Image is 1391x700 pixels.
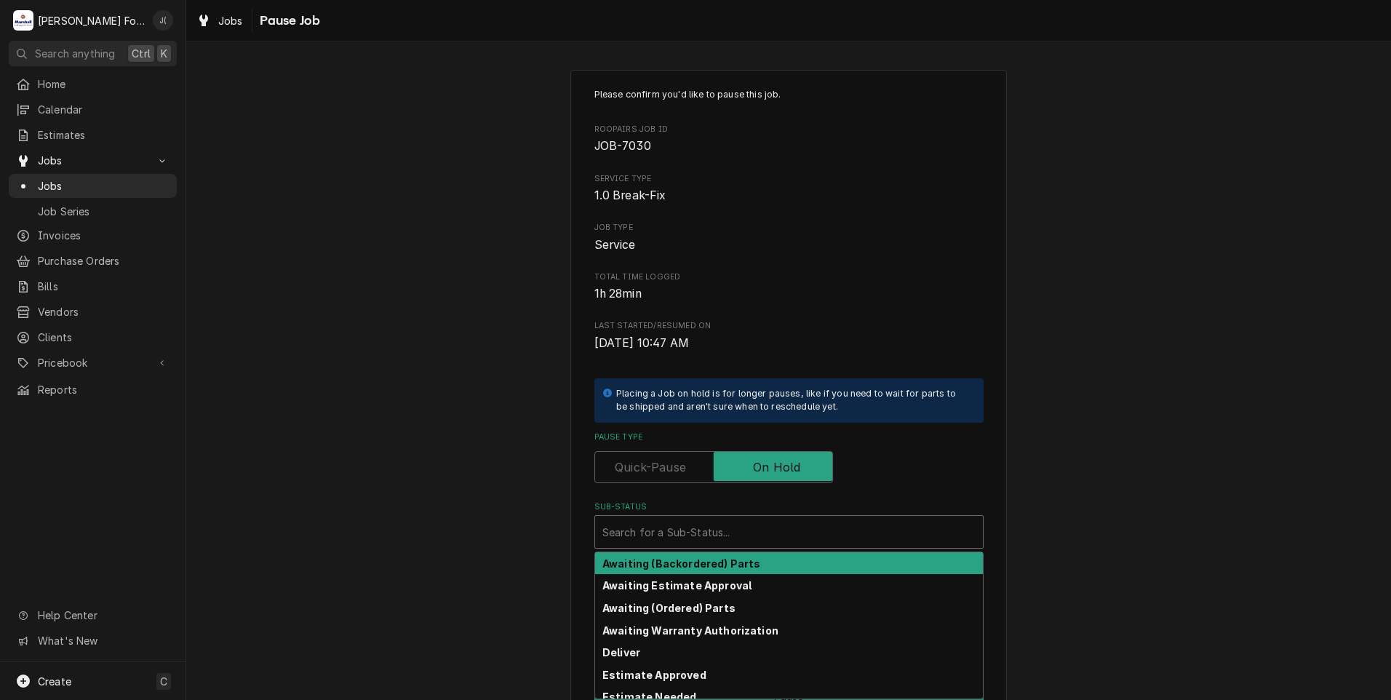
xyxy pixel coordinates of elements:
[153,10,173,31] div: J(
[594,222,984,253] div: Job Type
[594,236,984,254] span: Job Type
[602,557,760,570] strong: Awaiting (Backordered) Parts
[594,138,984,155] span: Roopairs Job ID
[594,188,666,202] span: 1.0 Break-Fix
[602,669,706,681] strong: Estimate Approved
[594,336,689,350] span: [DATE] 10:47 AM
[38,279,170,294] span: Bills
[602,646,640,659] strong: Deliver
[9,378,177,402] a: Reports
[602,624,778,637] strong: Awaiting Warranty Authorization
[594,88,984,101] p: Please confirm you'd like to pause this job.
[594,431,984,443] label: Pause Type
[9,300,177,324] a: Vendors
[594,501,984,549] div: Sub-Status
[35,46,115,61] span: Search anything
[153,10,173,31] div: Jeff Debigare (109)'s Avatar
[9,249,177,273] a: Purchase Orders
[38,304,170,319] span: Vendors
[594,88,984,652] div: Job Pause Form
[594,124,984,155] div: Roopairs Job ID
[9,603,177,627] a: Go to Help Center
[594,124,984,135] span: Roopairs Job ID
[594,285,984,303] span: Total Time Logged
[160,674,167,689] span: C
[9,351,177,375] a: Go to Pricebook
[594,320,984,332] span: Last Started/Resumed On
[161,46,167,61] span: K
[594,431,984,483] div: Pause Type
[255,11,320,31] span: Pause Job
[9,123,177,147] a: Estimates
[9,629,177,653] a: Go to What's New
[38,13,145,28] div: [PERSON_NAME] Food Equipment Service
[38,675,71,688] span: Create
[132,46,151,61] span: Ctrl
[616,387,969,414] div: Placing a Job on hold is for longer pauses, like if you need to wait for parts to be shipped and ...
[602,602,736,614] strong: Awaiting (Ordered) Parts
[38,355,148,370] span: Pricebook
[38,127,170,143] span: Estimates
[191,9,249,33] a: Jobs
[9,199,177,223] a: Job Series
[594,335,984,352] span: Last Started/Resumed On
[594,271,984,303] div: Total Time Logged
[38,153,148,168] span: Jobs
[594,271,984,283] span: Total Time Logged
[38,102,170,117] span: Calendar
[594,139,651,153] span: JOB-7030
[9,325,177,349] a: Clients
[594,173,984,204] div: Service Type
[38,178,170,194] span: Jobs
[13,10,33,31] div: M
[594,501,984,513] label: Sub-Status
[594,320,984,351] div: Last Started/Resumed On
[9,98,177,122] a: Calendar
[38,608,168,623] span: Help Center
[9,41,177,66] button: Search anythingCtrlK
[38,330,170,345] span: Clients
[594,222,984,234] span: Job Type
[9,72,177,96] a: Home
[38,382,170,397] span: Reports
[38,76,170,92] span: Home
[594,238,636,252] span: Service
[602,579,752,592] strong: Awaiting Estimate Approval
[9,274,177,298] a: Bills
[9,174,177,198] a: Jobs
[13,10,33,31] div: Marshall Food Equipment Service's Avatar
[218,13,243,28] span: Jobs
[9,148,177,172] a: Go to Jobs
[38,204,170,219] span: Job Series
[38,253,170,269] span: Purchase Orders
[38,633,168,648] span: What's New
[38,228,170,243] span: Invoices
[594,287,642,301] span: 1h 28min
[9,223,177,247] a: Invoices
[594,173,984,185] span: Service Type
[594,187,984,204] span: Service Type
